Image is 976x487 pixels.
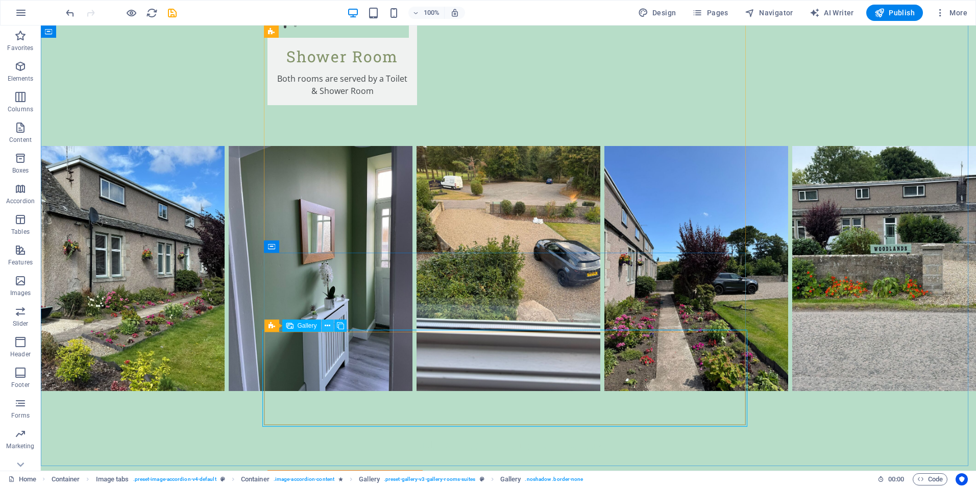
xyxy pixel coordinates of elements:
[866,5,923,21] button: Publish
[96,473,129,485] span: Click to select. Double-click to edit
[692,8,728,18] span: Pages
[13,320,29,328] p: Slider
[424,7,440,19] h6: 100%
[241,473,270,485] span: Click to select. Double-click to edit
[166,7,178,19] button: save
[8,75,34,83] p: Elements
[64,7,76,19] i: Undo: Change image (Ctrl+Z)
[9,136,32,144] p: Content
[221,476,225,482] i: This element is a customizable preset
[11,381,30,389] p: Footer
[888,473,904,485] span: 00 00
[7,44,33,52] p: Favorites
[688,5,732,21] button: Pages
[895,475,897,483] span: :
[274,473,334,485] span: . image-accordion-content
[298,323,317,329] span: Gallery
[359,473,380,485] span: Click to select. Double-click to edit
[913,473,947,485] button: Code
[6,197,35,205] p: Accordion
[931,5,971,21] button: More
[133,473,216,485] span: . preset-image-accordion-v4-default
[64,7,76,19] button: undo
[125,7,137,19] button: Click here to leave preview mode and continue editing
[935,8,967,18] span: More
[480,476,484,482] i: This element is a customizable preset
[8,473,36,485] a: Click to cancel selection. Double-click to open Pages
[146,7,158,19] i: Reload page
[806,5,858,21] button: AI Writer
[408,7,445,19] button: 100%
[10,289,31,297] p: Images
[8,105,33,113] p: Columns
[6,442,34,450] p: Marketing
[745,8,793,18] span: Navigator
[384,473,476,485] span: . preset-gallery-v3-gallery-rooms-suites
[52,473,583,485] nav: breadcrumb
[956,473,968,485] button: Usercentrics
[874,8,915,18] span: Publish
[52,473,80,485] span: Click to select. Double-click to edit
[500,473,521,485] span: Click to select. Double-click to edit
[12,166,29,175] p: Boxes
[525,473,583,485] span: . noshadow .border-none
[634,5,680,21] button: Design
[917,473,943,485] span: Code
[10,350,31,358] p: Header
[8,258,33,266] p: Features
[338,476,343,482] i: Element contains an animation
[450,8,459,17] i: On resize automatically adjust zoom level to fit chosen device.
[741,5,797,21] button: Navigator
[634,5,680,21] div: Design (Ctrl+Alt+Y)
[877,473,905,485] h6: Session time
[638,8,676,18] span: Design
[11,411,30,420] p: Forms
[145,7,158,19] button: reload
[810,8,854,18] span: AI Writer
[11,228,30,236] p: Tables
[166,7,178,19] i: Save (Ctrl+S)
